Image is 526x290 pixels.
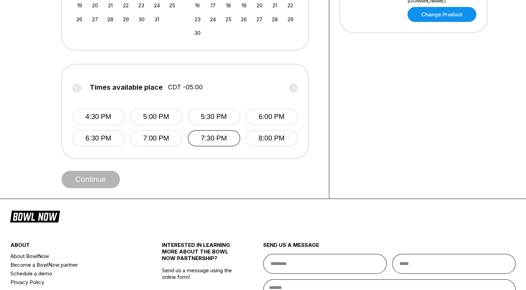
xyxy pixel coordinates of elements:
button: 7:00 PM [130,130,183,146]
a: Privacy Policy [10,278,137,287]
div: Choose Wednesday, November 26th, 2025 [239,15,249,24]
button: 6:00 PM [245,108,298,125]
div: Choose Monday, October 27th, 2025 [90,15,100,24]
div: INTERESTED IN LEARNING MORE ABOUT THE BOWL NOW PARTNERSHIP? [162,242,238,267]
div: Choose Sunday, November 30th, 2025 [193,28,202,38]
div: Choose Thursday, October 23rd, 2025 [137,1,146,10]
div: Choose Monday, November 17th, 2025 [208,1,218,10]
a: About BowlNow [10,252,137,260]
span: CDT -05:00 [168,83,203,91]
div: Choose Tuesday, October 21st, 2025 [106,1,115,10]
div: Choose Tuesday, November 18th, 2025 [224,1,233,10]
div: Choose Tuesday, November 25th, 2025 [224,15,233,24]
div: Choose Monday, November 24th, 2025 [208,15,218,24]
button: 4:30 PM [72,108,125,125]
div: Choose Monday, October 20th, 2025 [90,1,100,10]
div: Choose Friday, November 21st, 2025 [270,1,280,10]
div: Choose Saturday, October 25th, 2025 [168,1,177,10]
div: Choose Sunday, November 16th, 2025 [193,1,202,10]
div: Choose Thursday, November 20th, 2025 [255,1,264,10]
div: Choose Friday, October 31st, 2025 [152,15,162,24]
button: 8:00 PM [245,130,298,146]
button: 5:00 PM [130,108,183,125]
span: Times available place [90,83,163,91]
a: Become a BowlNow partner [10,260,137,269]
div: about [10,242,137,252]
div: Choose Wednesday, November 19th, 2025 [239,1,249,10]
div: send us a message [263,242,516,254]
div: Choose Friday, October 24th, 2025 [152,1,162,10]
div: Choose Wednesday, October 29th, 2025 [121,15,131,24]
div: Choose Thursday, October 30th, 2025 [137,15,146,24]
div: Choose Saturday, November 22nd, 2025 [286,1,295,10]
div: Choose Sunday, November 23rd, 2025 [193,15,202,24]
button: 6:30 PM [72,130,125,146]
a: Change Product [407,7,476,22]
a: Schedule a demo [10,269,137,278]
div: Choose Thursday, November 27th, 2025 [255,15,264,24]
div: Choose Sunday, October 19th, 2025 [75,1,84,10]
div: Choose Wednesday, October 22nd, 2025 [121,1,131,10]
div: Choose Tuesday, October 28th, 2025 [106,15,115,24]
div: Choose Saturday, November 29th, 2025 [286,15,295,24]
button: 7:30 PM [188,130,240,146]
button: 5:30 PM [188,108,240,125]
div: Choose Sunday, October 26th, 2025 [75,15,84,24]
div: Choose Friday, November 28th, 2025 [270,15,280,24]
